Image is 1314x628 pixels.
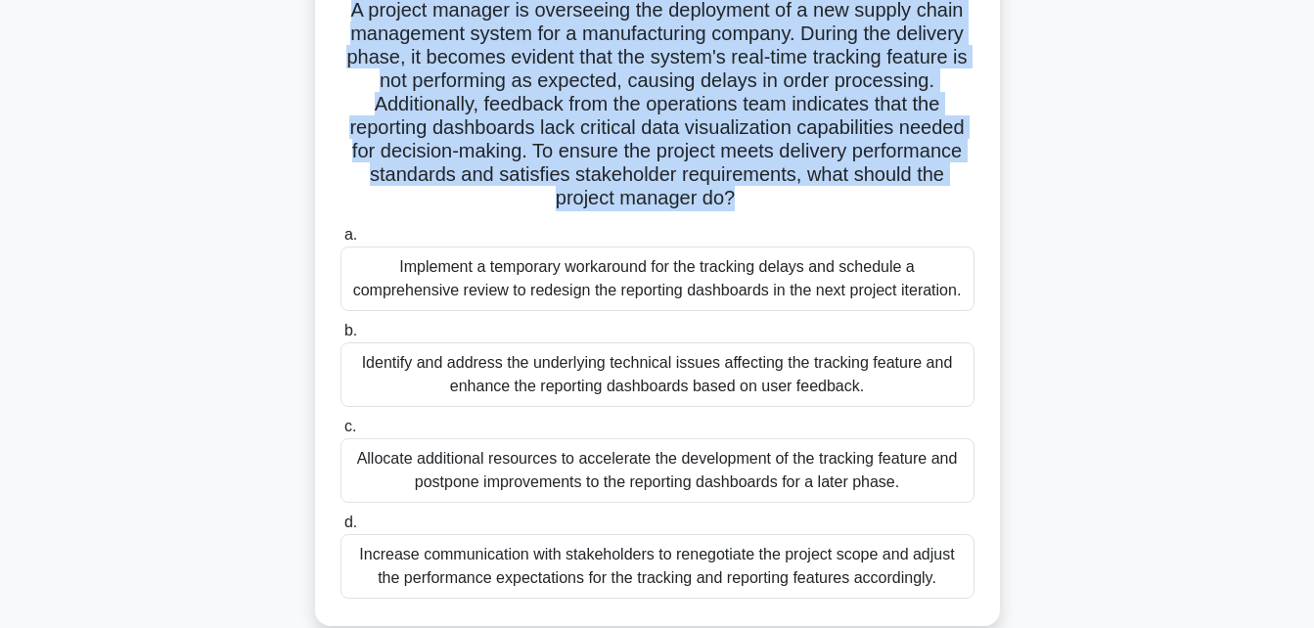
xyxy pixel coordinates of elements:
span: d. [344,514,357,530]
span: b. [344,322,357,338]
div: Identify and address the underlying technical issues affecting the tracking feature and enhance t... [340,342,974,407]
span: c. [344,418,356,434]
div: Implement a temporary workaround for the tracking delays and schedule a comprehensive review to r... [340,247,974,311]
div: Allocate additional resources to accelerate the development of the tracking feature and postpone ... [340,438,974,503]
span: a. [344,226,357,243]
div: Increase communication with stakeholders to renegotiate the project scope and adjust the performa... [340,534,974,599]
